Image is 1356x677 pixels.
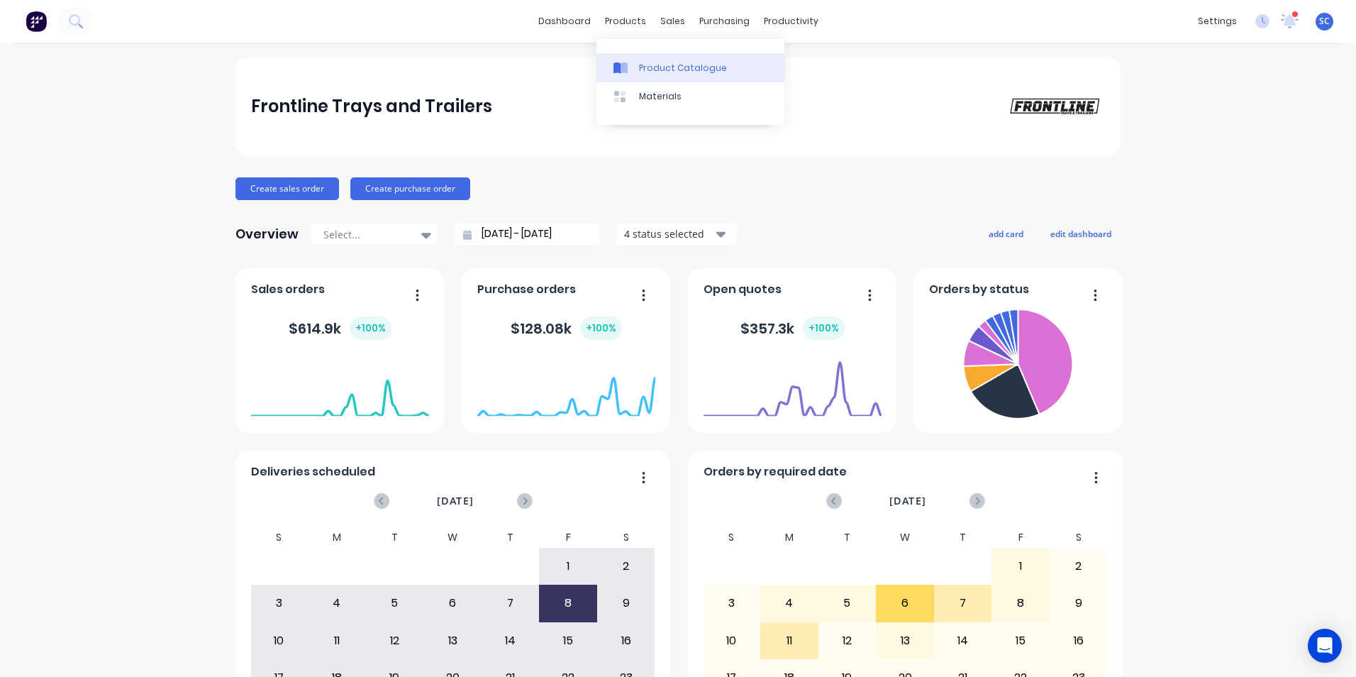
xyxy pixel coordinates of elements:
div: 13 [424,623,481,659]
div: 7 [482,585,539,621]
button: edit dashboard [1041,224,1121,243]
div: Frontline Trays and Trailers [251,92,492,121]
div: Product Catalogue [639,62,727,75]
div: 10 [251,623,308,659]
img: Frontline Trays and Trailers [1006,95,1105,117]
div: T [482,527,540,548]
div: 14 [482,623,539,659]
div: 3 [704,585,760,621]
div: 11 [309,623,365,659]
div: 13 [877,623,933,659]
div: 4 status selected [624,226,713,241]
div: S [1050,527,1108,548]
div: 10 [704,623,760,659]
div: 1 [992,549,1049,584]
span: [DATE] [437,493,474,509]
div: 6 [424,585,481,621]
div: 4 [761,585,818,621]
div: 8 [992,585,1049,621]
a: dashboard [531,11,598,32]
div: 2 [598,549,655,584]
div: 9 [1050,585,1107,621]
a: Materials [596,82,784,111]
div: Overview [235,220,299,248]
div: + 100 % [350,317,391,340]
div: 15 [540,623,596,659]
span: Orders by status [929,281,1029,298]
div: 1 [540,549,596,584]
div: 3 [251,585,308,621]
div: 7 [935,585,991,621]
button: Create sales order [235,177,339,200]
span: [DATE] [889,493,926,509]
div: 16 [598,623,655,659]
button: 4 status selected [616,224,737,245]
div: F [991,527,1050,548]
div: Materials [639,90,682,103]
div: T [934,527,992,548]
div: Open Intercom Messenger [1308,629,1342,663]
div: M [308,527,366,548]
div: 16 [1050,623,1107,659]
div: T [818,527,877,548]
div: 15 [992,623,1049,659]
div: S [703,527,761,548]
div: T [366,527,424,548]
span: Open quotes [704,281,782,298]
div: 5 [819,585,876,621]
div: 12 [367,623,423,659]
div: products [598,11,653,32]
span: SC [1319,15,1330,28]
div: S [597,527,655,548]
div: 8 [540,585,596,621]
button: Create purchase order [350,177,470,200]
div: purchasing [692,11,757,32]
div: 12 [819,623,876,659]
div: 5 [367,585,423,621]
div: settings [1191,11,1244,32]
div: $ 357.3k [740,317,845,340]
div: S [250,527,309,548]
div: 4 [309,585,365,621]
span: Purchase orders [477,281,576,298]
div: productivity [757,11,826,32]
div: $ 128.08k [511,317,622,340]
div: W [423,527,482,548]
div: 14 [935,623,991,659]
span: Sales orders [251,281,325,298]
div: 9 [598,585,655,621]
div: F [539,527,597,548]
button: add card [979,224,1033,243]
div: 11 [761,623,818,659]
div: W [876,527,934,548]
div: 6 [877,585,933,621]
div: + 100 % [580,317,622,340]
div: M [760,527,818,548]
div: sales [653,11,692,32]
div: $ 614.9k [289,317,391,340]
a: Product Catalogue [596,53,784,82]
div: 2 [1050,549,1107,584]
div: + 100 % [803,317,845,340]
img: Factory [26,11,47,32]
